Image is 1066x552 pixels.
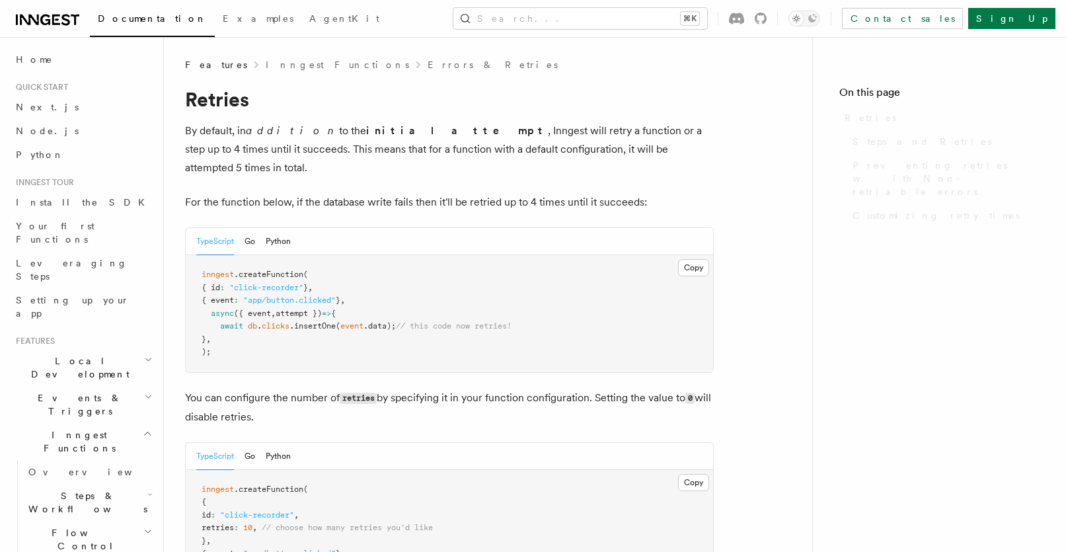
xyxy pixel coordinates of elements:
span: Home [16,53,53,66]
button: Go [245,228,255,255]
span: , [252,523,257,532]
p: You can configure the number of by specifying it in your function configuration. Setting the valu... [185,389,714,426]
a: Errors & Retries [428,58,558,71]
span: ({ event [234,309,271,318]
span: "click-recorder" [220,510,294,520]
code: retries [340,393,377,404]
span: Examples [223,13,293,24]
button: Steps & Workflows [23,484,155,521]
span: : [234,523,239,532]
a: Examples [215,4,301,36]
span: inngest [202,485,234,494]
a: Install the SDK [11,190,155,214]
span: clicks [262,321,289,331]
span: // this code now retries! [396,321,512,331]
span: , [294,510,299,520]
span: , [206,335,211,344]
span: Quick start [11,82,68,93]
a: Retries [839,106,1040,130]
a: Overview [23,460,155,484]
a: Sign Up [968,8,1055,29]
button: Toggle dark mode [788,11,820,26]
span: { [202,497,206,506]
button: Python [266,228,291,255]
span: attempt }) [276,309,322,318]
span: Next.js [16,102,79,112]
strong: initial attempt [366,124,548,137]
a: Documentation [90,4,215,37]
span: // choose how many retries you'd like [262,523,433,532]
a: Python [11,143,155,167]
kbd: ⌘K [681,12,699,25]
span: Features [11,336,55,346]
a: Home [11,48,155,71]
span: Your first Functions [16,221,95,245]
span: ( [303,485,308,494]
span: Setting up your app [16,295,130,319]
span: id [202,510,211,520]
a: Customizing retry times [847,204,1040,227]
span: Customizing retry times [853,209,1020,222]
span: ); [202,347,211,356]
span: inngest [202,270,234,279]
span: { id [202,283,220,292]
button: TypeScript [196,228,234,255]
span: Overview [28,467,165,477]
button: Inngest Functions [11,423,155,460]
span: .insertOne [289,321,336,331]
span: } [202,536,206,545]
span: db [248,321,257,331]
span: { event [202,296,234,305]
span: .data); [363,321,396,331]
span: , [206,536,211,545]
span: => [322,309,331,318]
span: , [308,283,313,292]
span: Local Development [11,354,144,381]
button: Python [266,443,291,470]
a: Inngest Functions [266,58,409,71]
span: ( [303,270,308,279]
span: event [340,321,363,331]
span: .createFunction [234,270,303,279]
a: Steps and Retries [847,130,1040,153]
span: : [234,296,239,305]
span: , [271,309,276,318]
span: , [340,296,345,305]
span: Inngest Functions [11,428,143,455]
span: } [202,335,206,344]
a: Leveraging Steps [11,251,155,288]
span: "click-recorder" [229,283,303,292]
p: For the function below, if the database write fails then it'll be retried up to 4 times until it ... [185,193,714,212]
span: .createFunction [234,485,303,494]
a: Contact sales [842,8,963,29]
span: await [220,321,243,331]
span: ( [336,321,340,331]
code: 0 [685,393,695,404]
span: Documentation [98,13,207,24]
span: } [303,283,308,292]
a: Node.js [11,119,155,143]
span: retries [202,523,234,532]
button: Go [245,443,255,470]
span: 10 [243,523,252,532]
a: Your first Functions [11,214,155,251]
span: "app/button.clicked" [243,296,336,305]
span: Steps and Retries [853,135,991,148]
span: : [220,283,225,292]
a: AgentKit [301,4,387,36]
button: Events & Triggers [11,386,155,423]
span: Events & Triggers [11,391,144,418]
span: Retries [845,111,896,124]
span: AgentKit [309,13,379,24]
span: Preventing retries with Non-retriable errors [853,159,1040,198]
button: Copy [678,474,709,491]
span: . [257,321,262,331]
p: By default, in to the , Inngest will retry a function or a step up to 4 times until it succeeds. ... [185,122,714,177]
span: Python [16,149,64,160]
a: Next.js [11,95,155,119]
span: { [331,309,336,318]
span: Install the SDK [16,197,153,208]
button: Search...⌘K [453,8,707,29]
h1: Retries [185,87,714,111]
span: Inngest tour [11,177,74,188]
